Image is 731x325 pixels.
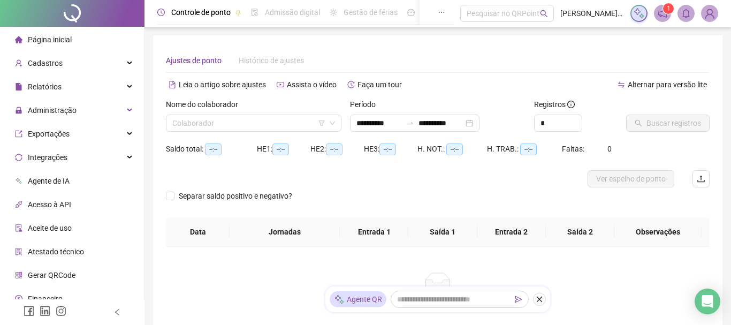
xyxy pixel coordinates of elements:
div: HE 3: [364,143,417,155]
th: Entrada 1 [340,217,408,247]
span: Separar saldo positivo e negativo? [174,190,296,202]
span: Financeiro [28,294,63,303]
span: [PERSON_NAME] - [PERSON_NAME] [560,7,624,19]
span: home [15,36,22,43]
span: instagram [56,306,66,316]
span: --:-- [520,143,537,155]
span: api [15,201,22,208]
label: Período [350,99,383,110]
span: 1 [667,5,671,12]
span: Controle de ponto [171,8,231,17]
span: solution [15,248,22,255]
th: Data [166,217,230,247]
th: Saída 2 [546,217,614,247]
span: sync [15,154,22,161]
span: upload [697,175,705,183]
div: H. NOT.: [417,143,487,155]
span: --:-- [205,143,222,155]
span: --:-- [379,143,396,155]
span: sun [330,9,337,16]
div: HE 1: [257,143,310,155]
img: 91239 [702,5,718,21]
div: Não há dados [179,298,697,310]
span: Alternar para versão lite [628,80,707,89]
span: Observações [623,226,693,238]
span: Faltas: [562,145,586,153]
span: Admissão digital [265,8,320,17]
span: ellipsis [438,9,445,16]
span: to [406,119,414,127]
span: filter [318,120,325,126]
button: Buscar registros [626,115,710,132]
span: --:-- [446,143,463,155]
span: Registros [534,99,575,110]
span: Agente de IA [28,177,70,185]
span: Integrações [28,153,67,162]
span: clock-circle [157,9,165,16]
span: Gerar QRCode [28,271,75,279]
span: qrcode [15,271,22,279]
span: down [329,120,336,126]
span: pushpin [235,10,241,16]
span: youtube [277,81,284,88]
span: file-done [251,9,258,16]
span: Leia o artigo sobre ajustes [179,80,266,89]
span: --:-- [326,143,342,155]
th: Entrada 2 [477,217,546,247]
span: Página inicial [28,35,72,44]
span: Administração [28,106,77,115]
span: export [15,130,22,138]
span: Exportações [28,130,70,138]
span: close [536,296,543,303]
span: lock [15,107,22,114]
span: Histórico de ajustes [239,56,304,65]
sup: 1 [663,3,674,14]
img: sparkle-icon.fc2bf0ac1784a2077858766a79e2daf3.svg [633,7,645,19]
span: Relatórios [28,82,62,91]
span: swap [618,81,625,88]
th: Observações [614,217,702,247]
span: info-circle [567,101,575,108]
div: Agente QR [330,291,386,307]
span: Atestado técnico [28,247,84,256]
span: linkedin [40,306,50,316]
span: Acesso à API [28,200,71,209]
span: Aceite de uso [28,224,72,232]
span: file-text [169,81,176,88]
div: Saldo total: [166,143,257,155]
th: Jornadas [230,217,340,247]
span: user-add [15,59,22,67]
span: Ajustes de ponto [166,56,222,65]
span: audit [15,224,22,232]
div: HE 2: [310,143,364,155]
span: send [515,296,522,303]
span: --:-- [272,143,289,155]
button: Ver espelho de ponto [588,170,674,187]
span: Faça um tour [357,80,402,89]
span: notification [658,9,667,18]
span: Cadastros [28,59,63,67]
span: swap-right [406,119,414,127]
span: history [347,81,355,88]
span: bell [681,9,691,18]
span: Gestão de férias [344,8,398,17]
span: Assista o vídeo [287,80,337,89]
th: Saída 1 [408,217,477,247]
div: H. TRAB.: [487,143,562,155]
span: dollar [15,295,22,303]
span: facebook [24,306,34,316]
span: left [113,308,121,316]
img: sparkle-icon.fc2bf0ac1784a2077858766a79e2daf3.svg [334,294,345,305]
span: dashboard [407,9,415,16]
span: 0 [607,145,612,153]
span: file [15,83,22,90]
span: search [540,10,548,18]
div: Open Intercom Messenger [695,289,720,314]
label: Nome do colaborador [166,99,245,110]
